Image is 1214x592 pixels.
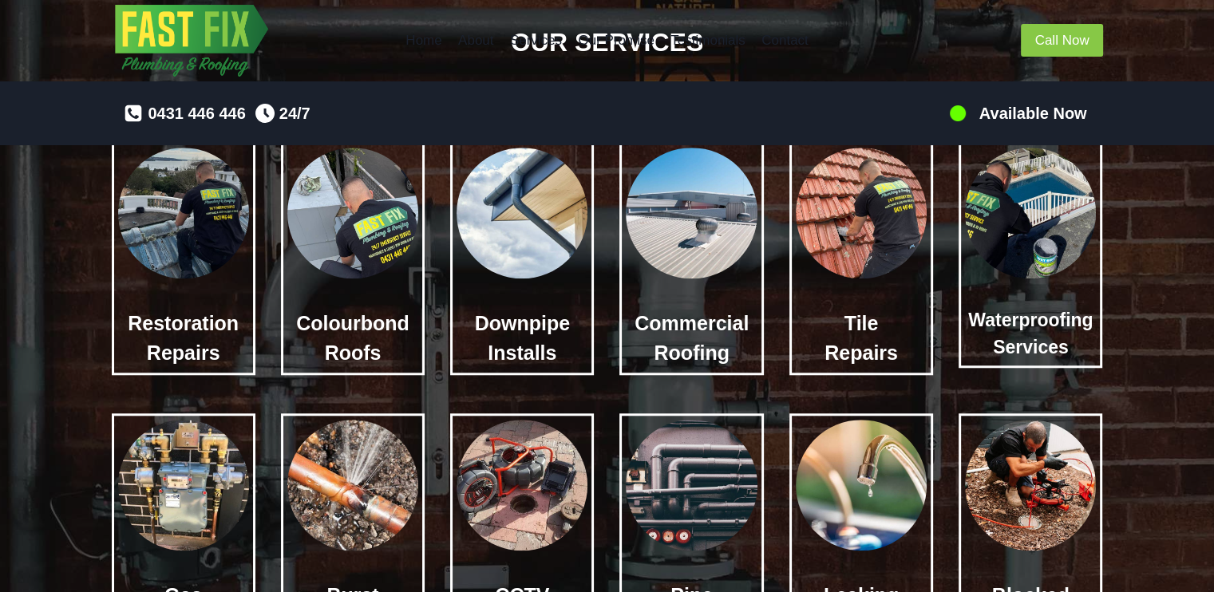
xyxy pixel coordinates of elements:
[570,22,662,60] a: Our Promise
[502,22,571,60] a: Services
[948,104,967,123] img: 100-percents.png
[1021,24,1102,57] a: Call Now
[450,22,502,60] a: About
[397,22,817,60] nav: Primary Navigation
[279,101,310,126] span: 24/7
[626,309,757,369] h3: Commercial Roofing
[979,101,1087,125] h5: Available Now
[148,101,245,126] span: 0431 446 446
[457,309,587,369] h3: Downpipe Installs
[965,306,1096,361] h3: Waterproofing Services
[118,309,249,369] h4: Restoration Repairs
[662,22,753,60] a: Testimonials
[796,309,927,369] h3: Tile Repairs
[287,309,418,369] h3: Colourbond Roofs
[397,22,450,60] a: Home
[124,101,245,126] a: 0431 446 446
[753,22,817,60] a: Contact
